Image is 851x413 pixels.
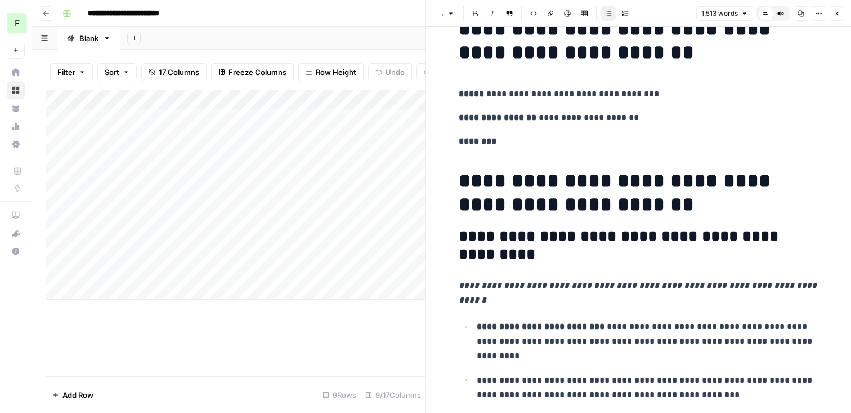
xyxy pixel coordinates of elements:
[298,63,364,81] button: Row Height
[7,206,25,224] a: AirOps Academy
[316,66,356,78] span: Row Height
[7,63,25,81] a: Home
[7,81,25,99] a: Browse
[50,63,93,81] button: Filter
[318,386,361,404] div: 9 Rows
[229,66,286,78] span: Freeze Columns
[386,66,405,78] span: Undo
[7,224,25,242] button: What's new?
[46,386,100,404] button: Add Row
[7,242,25,260] button: Help + Support
[361,386,425,404] div: 9/17 Columns
[7,117,25,135] a: Usage
[57,66,75,78] span: Filter
[211,63,294,81] button: Freeze Columns
[7,135,25,153] a: Settings
[105,66,119,78] span: Sort
[701,8,738,19] span: 1,513 words
[15,16,20,30] span: F
[7,99,25,117] a: Your Data
[141,63,207,81] button: 17 Columns
[368,63,412,81] button: Undo
[159,66,199,78] span: 17 Columns
[7,225,24,242] div: What's new?
[57,27,120,50] a: Blank
[62,389,93,401] span: Add Row
[79,33,98,44] div: Blank
[97,63,137,81] button: Sort
[7,9,25,37] button: Workspace: Frontcourt
[696,6,753,21] button: 1,513 words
